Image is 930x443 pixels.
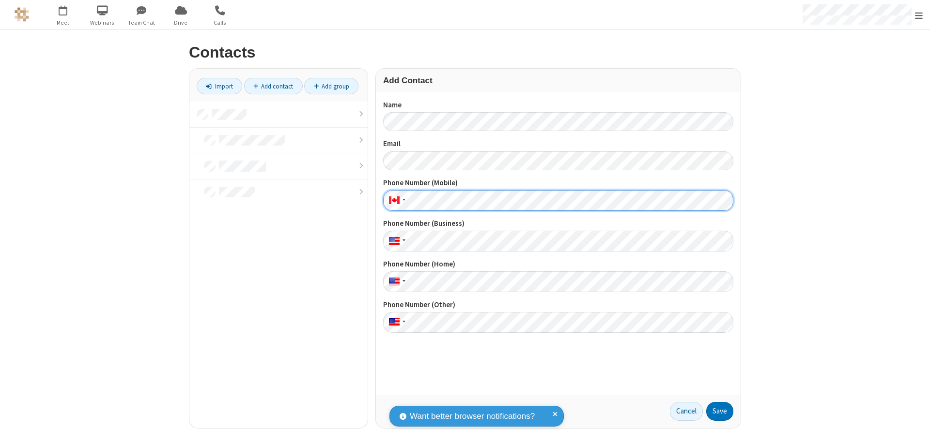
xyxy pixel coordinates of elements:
label: Phone Number (Other) [383,299,733,310]
div: United States: + 1 [383,231,408,251]
h2: Contacts [189,44,741,61]
h3: Add Contact [383,76,733,85]
label: Name [383,100,733,111]
a: Import [197,78,242,94]
button: Save [706,402,733,421]
span: Webinars [84,18,121,27]
label: Phone Number (Mobile) [383,177,733,189]
label: Phone Number (Business) [383,218,733,229]
span: Calls [202,18,238,27]
iframe: Chat [906,418,923,436]
span: Meet [45,18,81,27]
div: Canada: + 1 [383,190,408,211]
span: Want better browser notifications? [410,410,535,423]
label: Email [383,138,733,149]
span: Team Chat [124,18,160,27]
a: Cancel [670,402,703,421]
span: Drive [163,18,199,27]
div: United States: + 1 [383,271,408,292]
a: Add contact [244,78,303,94]
div: United States: + 1 [383,312,408,333]
label: Phone Number (Home) [383,259,733,270]
img: QA Selenium DO NOT DELETE OR CHANGE [15,7,29,22]
a: Add group [304,78,358,94]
